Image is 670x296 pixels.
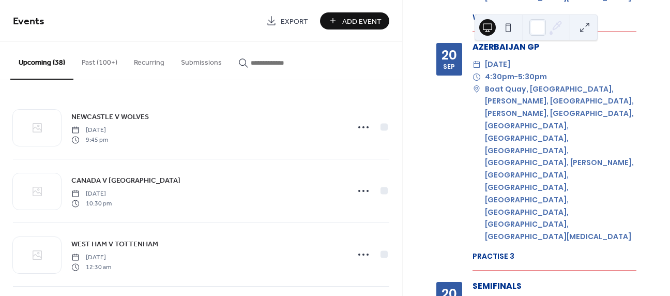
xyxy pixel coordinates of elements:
div: Sep [443,64,455,70]
div: ​ [473,83,481,96]
span: Boat Quay, [GEOGRAPHIC_DATA], [PERSON_NAME], [GEOGRAPHIC_DATA], [PERSON_NAME], [GEOGRAPHIC_DATA],... [485,83,636,243]
button: Add Event [320,12,389,29]
span: Export [281,16,308,27]
span: 4:30pm [485,71,514,83]
span: Add Event [342,16,382,27]
div: ​ [473,71,481,83]
div: ​ [473,58,481,71]
div: WOMENS RUGBY WORLD CUP [473,12,636,23]
a: CANADA V [GEOGRAPHIC_DATA] [71,174,180,186]
span: 5:30pm [518,71,547,83]
button: Recurring [126,42,173,79]
span: [DATE] [71,253,111,262]
span: 10:30 pm [71,199,112,208]
div: AZERBAIJAN GP [473,41,636,53]
span: 9:45 pm [71,135,108,144]
button: Past (100+) [73,42,126,79]
span: Events [13,11,44,32]
span: 12:30 am [71,262,111,272]
span: [DATE] [485,58,510,71]
span: - [514,71,518,83]
a: WEST HAM V TOTTENHAM [71,238,158,250]
button: Upcoming (38) [10,42,73,80]
div: SEMIFINALS [473,280,636,292]
button: Submissions [173,42,230,79]
span: CANADA V [GEOGRAPHIC_DATA] [71,175,180,186]
a: Export [258,12,316,29]
span: WEST HAM V TOTTENHAM [71,239,158,250]
div: PRACTISE 3 [473,251,636,262]
span: [DATE] [71,189,112,199]
span: NEWCASTLE V WOLVES [71,112,149,123]
div: 20 [441,49,457,62]
span: [DATE] [71,126,108,135]
a: NEWCASTLE V WOLVES [71,111,149,123]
